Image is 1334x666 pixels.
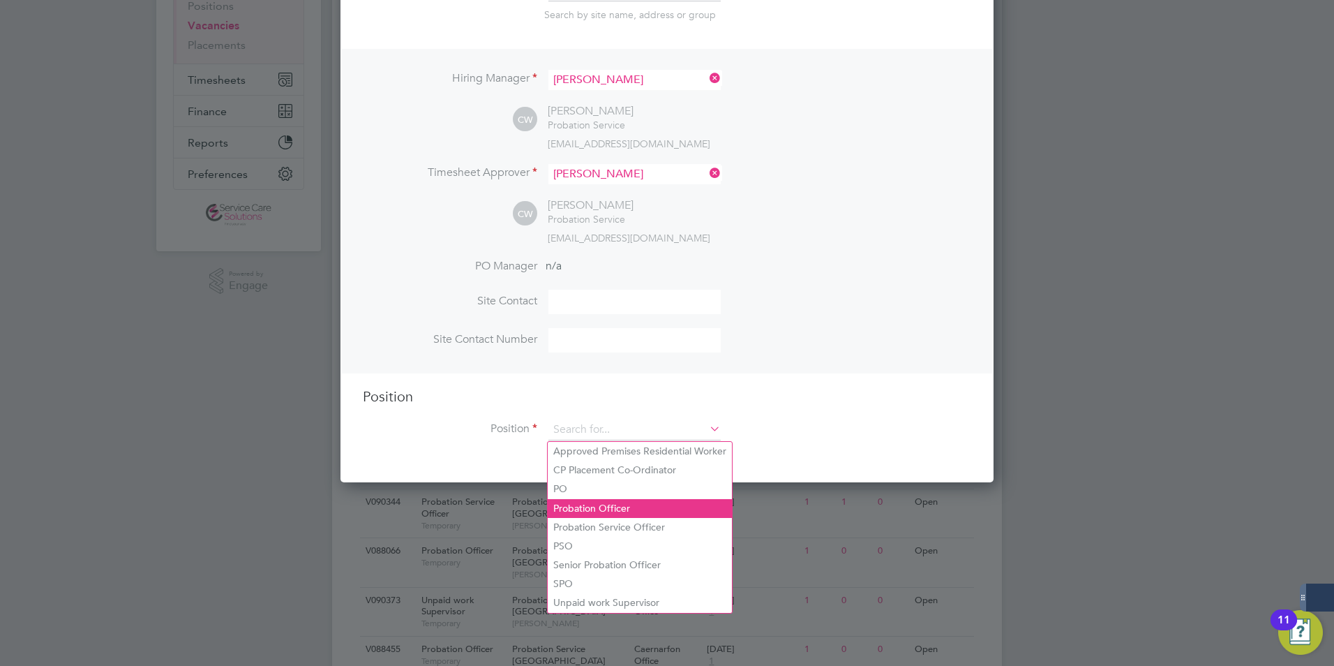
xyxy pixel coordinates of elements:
button: Open Resource Center, 11 new notifications [1278,610,1323,655]
div: Probation Service [548,119,634,131]
span: n/a [546,259,562,273]
div: Probation Service [548,213,634,225]
li: Unpaid work Supervisor [548,593,732,612]
li: Senior Probation Officer [548,556,732,575]
div: 11 [1277,620,1290,638]
li: PO [548,480,732,498]
li: Probation Service Officer [548,518,732,537]
li: Approved Premises Residential Worker [548,442,732,461]
label: PO Manager [363,259,537,274]
h3: Position [363,387,971,406]
li: SPO [548,575,732,593]
div: [PERSON_NAME] [548,198,634,213]
span: CW [513,202,537,226]
li: PSO [548,537,732,556]
span: [EMAIL_ADDRESS][DOMAIN_NAME] [548,138,710,150]
input: Search for... [548,420,721,441]
div: [PERSON_NAME] [548,104,634,119]
input: Search for... [548,164,721,184]
span: Search by site name, address or group [544,8,716,21]
label: Site Contact [363,294,537,309]
label: Site Contact Number [363,332,537,347]
label: Timesheet Approver [363,165,537,180]
span: [EMAIL_ADDRESS][DOMAIN_NAME] [548,232,710,244]
input: Search for... [548,70,721,90]
label: Hiring Manager [363,71,537,86]
label: Position [363,422,537,436]
span: CW [513,108,537,132]
li: CP Placement Co-Ordinator [548,461,732,480]
li: Probation Officer [548,499,732,518]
